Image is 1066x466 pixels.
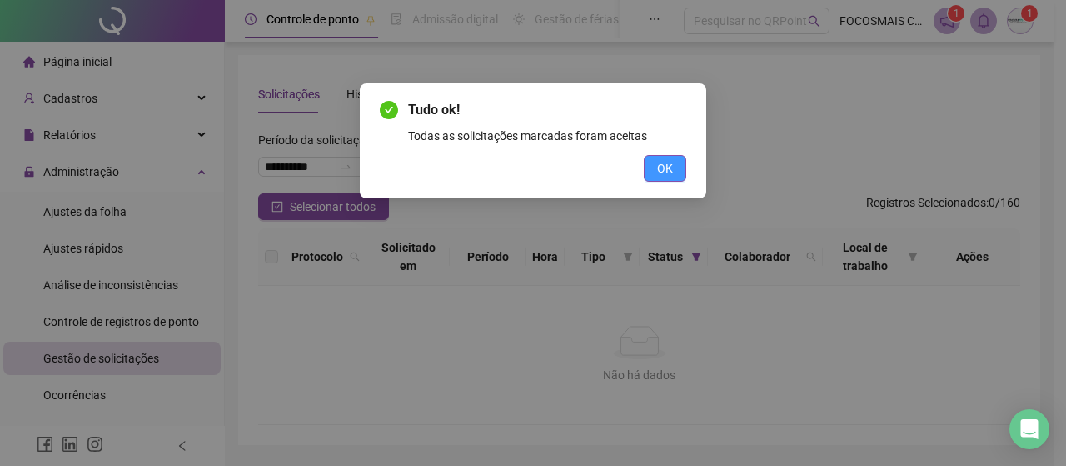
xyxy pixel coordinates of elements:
[408,100,686,120] span: Tudo ok!
[657,159,673,178] span: OK
[644,155,686,182] button: OK
[408,127,686,145] div: Todas as solicitações marcadas foram aceitas
[380,101,398,119] span: check-circle
[1009,409,1049,449] div: Open Intercom Messenger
